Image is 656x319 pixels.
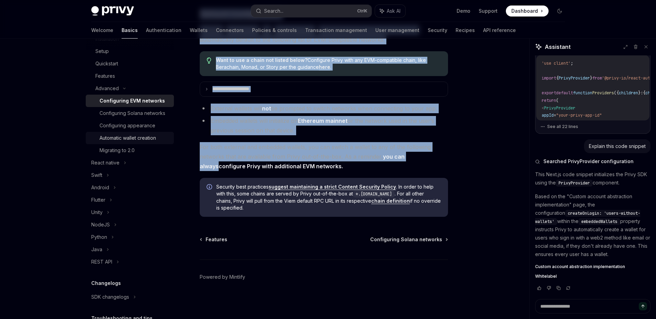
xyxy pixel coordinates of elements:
[357,8,367,14] span: Ctrl K
[200,274,245,280] a: Powered by Mintlify
[216,57,441,71] span: Configure Privy with any EVM-compatible chain, like Berachain, Monad, or Story per the guidance .
[146,22,181,39] a: Authentication
[200,116,448,135] li: Embedded wallets will initialize on or the network used in the user’s previous session on that de...
[638,90,641,96] span: }
[614,90,619,96] span: ({
[216,183,441,211] span: Security best practices . In order to help with this, some chains are served by Privy out-of-the-...
[100,109,165,117] div: Configuring Solana networks
[506,6,549,17] a: Dashboard
[375,5,405,17] button: Ask AI
[371,198,410,204] a: chain definition
[91,196,105,204] div: Flutter
[535,264,625,269] span: Custom account abstraction implementation
[556,98,559,103] span: (
[540,122,645,131] button: See all 22 lines
[91,208,103,216] div: Unity
[264,7,283,15] div: Search...
[592,90,614,96] span: Providers
[542,120,561,126] span: clientId
[592,75,602,81] span: from
[556,113,602,118] span: "your-privy-app-id"
[95,60,118,68] div: Quickstart
[207,57,211,64] svg: Tip
[252,22,297,39] a: Policies & controls
[370,236,447,243] a: Configuring Solana networks
[641,90,643,96] span: :
[589,143,646,150] div: Explain this code snippet
[91,245,102,254] div: Java
[91,279,121,287] h5: Changelogs
[375,22,419,39] a: User management
[559,180,590,186] span: PrivyProvider
[95,84,119,93] div: Advanced
[86,70,174,82] a: Features
[370,236,442,243] span: Configuring Solana networks
[428,22,447,39] a: Security
[91,233,107,241] div: Python
[561,120,563,126] span: =
[535,274,650,279] a: Whitelabel
[511,8,538,14] span: Dashboard
[619,90,638,96] span: children
[190,22,208,39] a: Wallets
[602,75,655,81] span: '@privy-io/react-auth'
[91,183,109,192] div: Android
[535,211,640,224] span: createOnLogin: 'users-without-wallets'
[298,117,347,124] strong: Ethereum mainnet
[563,120,612,126] span: "your-app-client-id"
[543,158,634,165] span: Searched PrivyProvider configuration
[100,146,135,155] div: Migrating to 2.0
[319,64,330,70] a: here
[91,171,102,179] div: Swift
[483,22,516,39] a: API reference
[554,113,556,118] span: =
[206,236,227,243] span: Features
[544,105,575,111] span: PrivyProvider
[216,57,308,63] strong: Want to use a chain not listed below?
[545,43,571,51] span: Assistant
[535,264,650,269] a: Custom account abstraction implementation
[542,90,556,96] span: export
[86,107,174,119] a: Configuring Solana networks
[573,90,592,96] span: function
[535,158,650,165] button: Searched PrivyProvider configuration
[590,75,592,81] span: }
[305,22,367,39] a: Transaction management
[571,61,573,66] span: ;
[542,113,554,118] span: appId
[535,170,650,187] p: This Next.js code snippet initializes the Privy SDK using the component.
[91,221,110,229] div: NodeJS
[86,57,174,70] a: Quickstart
[535,274,557,279] span: Whitelabel
[457,8,470,14] a: Demo
[91,159,119,167] div: React native
[91,258,112,266] div: REST API
[456,22,475,39] a: Recipes
[559,75,590,81] span: PrivyProvider
[95,72,115,80] div: Features
[542,105,544,111] span: <
[200,104,448,113] li: External wallets will be prompted to switch networks when connecting to your app.
[86,119,174,132] a: Configuring appearance
[353,191,395,198] code: *.[DOMAIN_NAME]
[639,302,647,310] button: Send message
[207,184,214,191] svg: Info
[122,22,138,39] a: Basics
[200,153,405,170] strong: you can always .
[100,97,165,105] div: Configuring EVM networks
[219,163,342,170] a: configure Privy with additional EVM networks
[91,22,113,39] a: Welcome
[542,75,556,81] span: import
[200,142,448,171] span: For both external and embedded wallets, you can switch a wallet to any of the following networks ...
[554,6,565,17] button: Toggle dark mode
[387,8,400,14] span: Ask AI
[262,105,271,112] strong: not
[91,293,129,301] div: SDK changelogs
[251,5,372,17] button: Search...CtrlK
[100,134,156,142] div: Automatic wallet creation
[200,236,227,243] a: Features
[269,184,396,190] a: suggest maintaining a strict Content Security Policy
[86,45,174,57] a: Setup
[95,47,109,55] div: Setup
[535,192,650,258] p: Based on the "Custom account abstraction implementation" page, the configuration within the prope...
